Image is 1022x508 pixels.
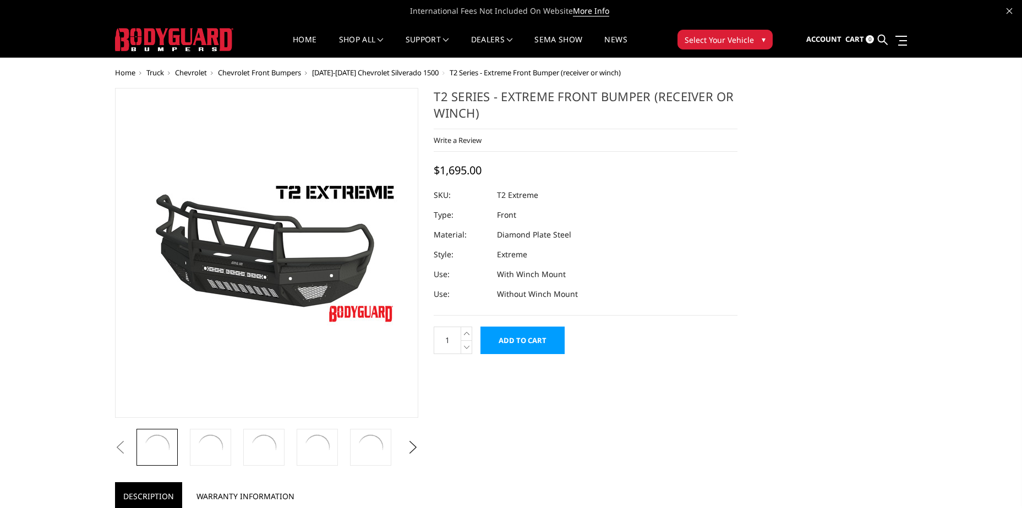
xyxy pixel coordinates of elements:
[434,185,489,205] dt: SKU:
[497,264,566,284] dd: With Winch Mount
[434,205,489,225] dt: Type:
[406,36,449,57] a: Support
[312,68,439,78] a: [DATE]-[DATE] Chevrolet Silverado 1500
[112,439,129,456] button: Previous
[534,36,582,57] a: SEMA Show
[302,432,332,462] img: T2 Series - Extreme Front Bumper (receiver or winch)
[450,68,621,78] span: T2 Series - Extreme Front Bumper (receiver or winch)
[434,284,489,304] dt: Use:
[845,25,874,54] a: Cart 0
[604,36,627,57] a: News
[762,34,766,45] span: ▾
[129,176,404,330] img: T2 Series - Extreme Front Bumper (receiver or winch)
[480,327,565,354] input: Add to Cart
[845,34,864,44] span: Cart
[497,225,571,245] dd: Diamond Plate Steel
[471,36,513,57] a: Dealers
[115,88,419,418] a: T2 Series - Extreme Front Bumper (receiver or winch)
[685,34,754,46] span: Select Your Vehicle
[115,68,135,78] a: Home
[806,34,841,44] span: Account
[497,205,516,225] dd: Front
[806,25,841,54] a: Account
[434,264,489,284] dt: Use:
[142,432,172,462] img: T2 Series - Extreme Front Bumper (receiver or winch)
[434,163,482,178] span: $1,695.00
[434,245,489,264] dt: Style:
[249,432,279,462] img: T2 Series - Extreme Front Bumper (receiver or winch)
[195,432,226,462] img: T2 Series - Extreme Front Bumper (receiver or winch)
[497,185,538,205] dd: T2 Extreme
[115,28,233,51] img: BODYGUARD BUMPERS
[573,5,609,16] a: More Info
[146,68,164,78] a: Truck
[218,68,301,78] a: Chevrolet Front Bumpers
[677,30,773,49] button: Select Your Vehicle
[339,36,384,57] a: shop all
[434,135,482,145] a: Write a Review
[434,225,489,245] dt: Material:
[356,432,386,462] img: T2 Series - Extreme Front Bumper (receiver or winch)
[405,439,421,456] button: Next
[497,284,578,304] dd: Without Winch Mount
[434,88,737,129] h1: T2 Series - Extreme Front Bumper (receiver or winch)
[866,35,874,43] span: 0
[497,245,527,264] dd: Extreme
[293,36,316,57] a: Home
[175,68,207,78] a: Chevrolet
